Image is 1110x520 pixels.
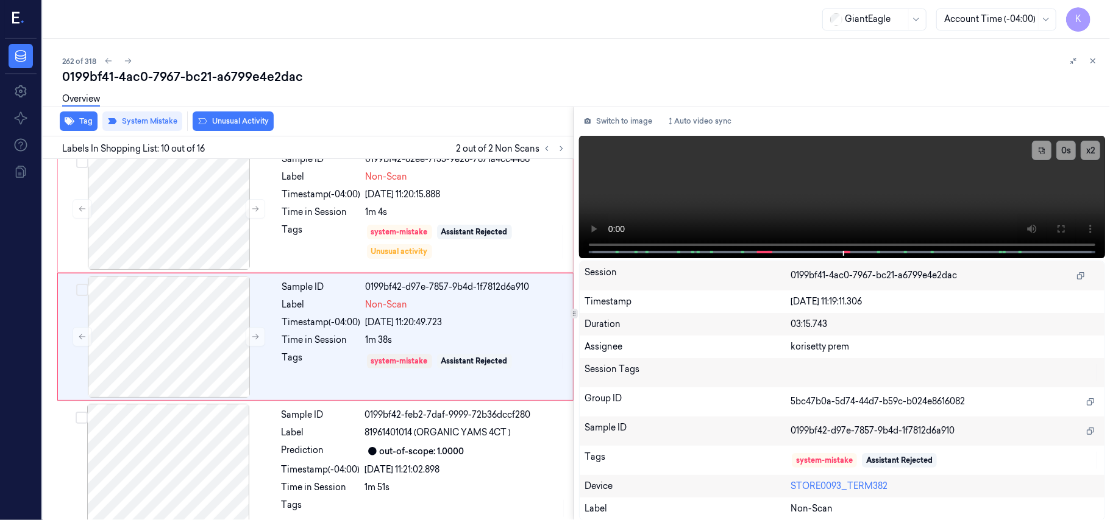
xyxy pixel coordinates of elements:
span: 0199bf41-4ac0-7967-bc21-a6799e4e2dac [791,269,957,282]
div: STORE0093_TERM382 [791,480,1100,493]
div: Sample ID [282,409,360,421]
div: [DATE] 11:20:49.723 [366,316,566,329]
span: 5bc47b0a-5d74-44d7-b59c-b024e8616082 [791,395,965,408]
a: Overview [62,93,100,107]
div: 0199bf41-4ac0-7967-bc21-a6799e4e2dac [62,68,1100,85]
div: 0199bf42-62ee-7f35-9e28-7871a4cc4488 [366,153,566,166]
div: [DATE] 11:19:11.306 [791,295,1100,308]
div: out-of-scope: 1.0000 [380,445,464,458]
div: 0199bf42-feb2-7daf-9999-72b36dccf280 [365,409,566,421]
button: K [1066,7,1090,32]
span: Labels In Shopping List: 10 out of 16 [62,142,205,155]
span: 0199bf42-d97e-7857-9b4d-1f7812d6a910 [791,424,955,437]
div: 03:15.743 [791,318,1100,331]
div: [DATE] 11:20:15.888 [366,188,566,201]
div: korisetty prem [791,340,1100,353]
div: Time in Session [282,206,361,219]
div: Label [282,298,361,311]
div: Timestamp (-04:00) [282,463,360,476]
div: [DATE] 11:21:02.898 [365,463,566,476]
button: 0s [1056,141,1076,160]
div: Tags [282,223,361,260]
div: 1m 4s [366,206,566,219]
span: Non-Scan [366,170,408,183]
div: Timestamp (-04:00) [282,188,361,201]
div: Time in Session [282,481,360,494]
button: System Mistake [102,111,182,131]
div: Assistant Rejected [441,356,508,367]
div: Sample ID [585,421,791,441]
button: x2 [1081,141,1100,160]
div: Label [282,170,361,183]
div: Assignee [585,340,791,353]
button: Select row [76,412,88,424]
div: Group ID [585,392,791,412]
div: Session Tags [585,363,791,382]
div: Tags [282,499,360,518]
div: Session [585,266,791,286]
div: Assistant Rejected [866,455,933,466]
div: Tags [282,351,361,371]
div: system-mistake [796,455,853,466]
span: 81961401014 (ORGANIC YAMS 4CT ) [365,426,511,439]
span: 2 out of 2 Non Scans [456,141,569,156]
div: 1m 51s [365,481,566,494]
div: Duration [585,318,791,331]
div: Label [585,502,791,515]
div: Prediction [282,444,360,459]
button: Switch to image [579,111,657,131]
div: Time in Session [282,334,361,346]
div: Timestamp [585,295,791,308]
div: system-mistake [371,227,428,237]
button: Tag [60,111,98,131]
button: Select row [76,284,88,296]
div: system-mistake [371,356,428,367]
div: 0199bf42-d97e-7857-9b4d-1f7812d6a910 [366,281,566,293]
span: Non-Scan [366,298,408,311]
div: Unusual activity [371,246,428,257]
div: Tags [585,451,791,470]
button: Select row [76,156,88,168]
div: Label [282,426,360,439]
div: 1m 38s [366,334,566,346]
div: Sample ID [282,281,361,293]
span: Non-Scan [791,502,833,515]
div: Assistant Rejected [441,227,508,237]
span: 262 of 318 [62,56,96,66]
button: Unusual Activity [193,111,274,131]
button: Auto video sync [662,111,736,131]
div: Sample ID [282,153,361,166]
div: Timestamp (-04:00) [282,316,361,329]
div: Device [585,480,791,493]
